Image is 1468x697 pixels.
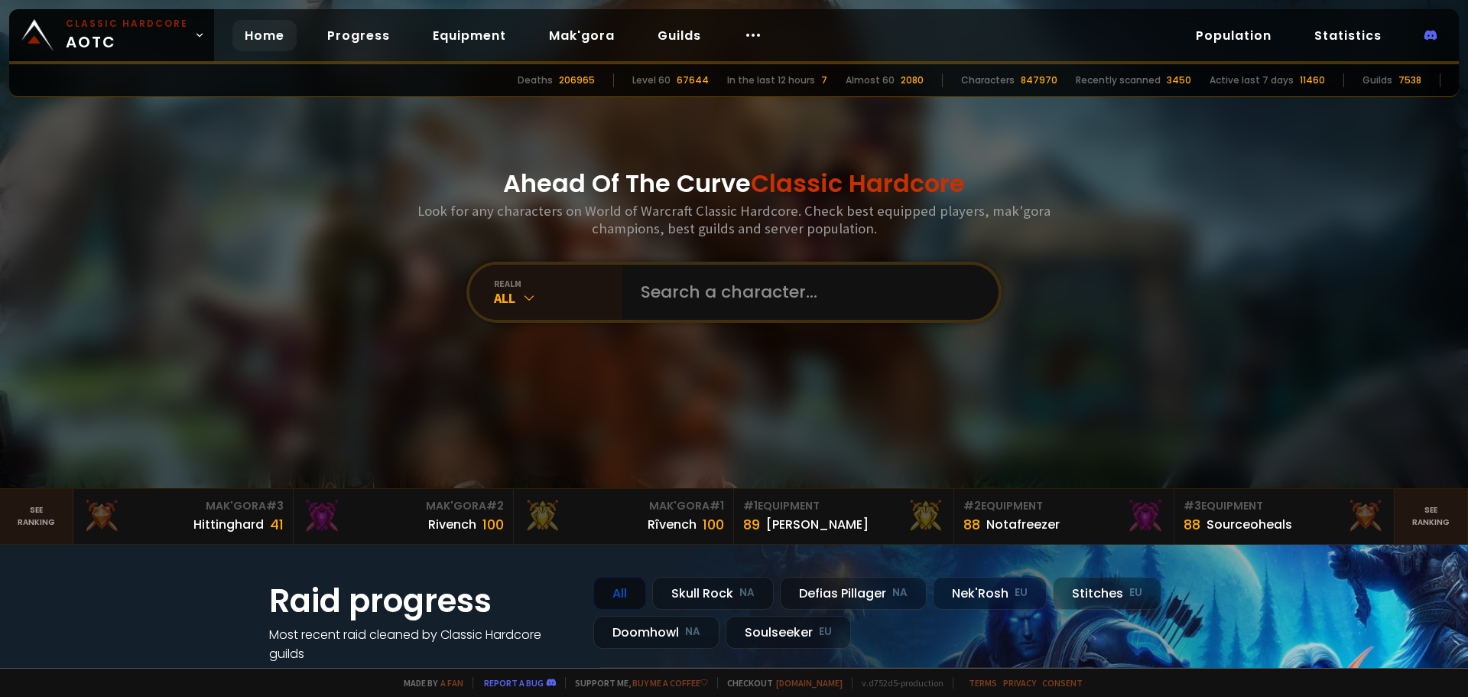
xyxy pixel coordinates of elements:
[1184,514,1200,535] div: 88
[269,577,575,625] h1: Raid progress
[494,289,622,307] div: All
[1076,73,1161,87] div: Recently scanned
[494,278,622,289] div: realm
[269,625,575,663] h4: Most recent raid cleaned by Classic Hardcore guilds
[514,489,734,544] a: Mak'Gora#1Rîvench100
[565,677,708,689] span: Support me,
[66,17,188,54] span: AOTC
[632,265,980,320] input: Search a character...
[9,9,214,61] a: Classic HardcoreAOTC
[766,515,869,534] div: [PERSON_NAME]
[963,498,1164,514] div: Equipment
[648,515,697,534] div: Rîvench
[411,202,1057,237] h3: Look for any characters on World of Warcraft Classic Hardcore. Check best equipped players, mak'g...
[1021,73,1057,87] div: 847970
[954,489,1174,544] a: #2Equipment88Notafreezer
[632,73,671,87] div: Level 60
[559,73,595,87] div: 206965
[83,498,284,514] div: Mak'Gora
[852,677,943,689] span: v. d752d5 - production
[819,624,832,640] small: EU
[901,73,924,87] div: 2080
[703,514,724,535] div: 100
[315,20,402,51] a: Progress
[986,515,1060,534] div: Notafreezer
[743,498,944,514] div: Equipment
[717,677,843,689] span: Checkout
[1167,73,1191,87] div: 3450
[1395,489,1468,544] a: Seeranking
[743,514,760,535] div: 89
[1129,585,1142,601] small: EU
[486,498,504,513] span: # 2
[1302,20,1394,51] a: Statistics
[266,498,284,513] span: # 3
[734,489,954,544] a: #1Equipment89[PERSON_NAME]
[969,677,997,689] a: Terms
[484,677,544,689] a: Report a bug
[421,20,518,51] a: Equipment
[963,514,980,535] div: 88
[821,73,827,87] div: 7
[482,514,504,535] div: 100
[1300,73,1325,87] div: 11460
[677,73,709,87] div: 67644
[961,73,1015,87] div: Characters
[846,73,895,87] div: Almost 60
[892,585,908,601] small: NA
[440,677,463,689] a: a fan
[537,20,627,51] a: Mak'gora
[933,577,1047,610] div: Nek'Rosh
[726,616,851,649] div: Soulseeker
[1210,73,1294,87] div: Active last 7 days
[652,577,774,610] div: Skull Rock
[743,498,758,513] span: # 1
[727,73,815,87] div: In the last 12 hours
[1184,498,1385,514] div: Equipment
[503,165,965,202] h1: Ahead Of The Curve
[593,616,719,649] div: Doomhowl
[1053,577,1161,610] div: Stitches
[518,73,553,87] div: Deaths
[685,624,700,640] small: NA
[593,577,646,610] div: All
[1174,489,1395,544] a: #3Equipment88Sourceoheals
[710,498,724,513] span: # 1
[1042,677,1083,689] a: Consent
[303,498,504,514] div: Mak'Gora
[1398,73,1421,87] div: 7538
[428,515,476,534] div: Rivench
[739,585,755,601] small: NA
[1184,20,1284,51] a: Population
[780,577,927,610] div: Defias Pillager
[776,677,843,689] a: [DOMAIN_NAME]
[73,489,294,544] a: Mak'Gora#3Hittinghard41
[1015,585,1028,601] small: EU
[232,20,297,51] a: Home
[294,489,514,544] a: Mak'Gora#2Rivench100
[751,166,965,200] span: Classic Hardcore
[395,677,463,689] span: Made by
[193,515,264,534] div: Hittinghard
[269,664,369,682] a: See all progress
[523,498,724,514] div: Mak'Gora
[1362,73,1392,87] div: Guilds
[645,20,713,51] a: Guilds
[66,17,188,31] small: Classic Hardcore
[632,677,708,689] a: Buy me a coffee
[963,498,981,513] span: # 2
[1003,677,1036,689] a: Privacy
[1207,515,1292,534] div: Sourceoheals
[1184,498,1201,513] span: # 3
[270,514,284,535] div: 41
